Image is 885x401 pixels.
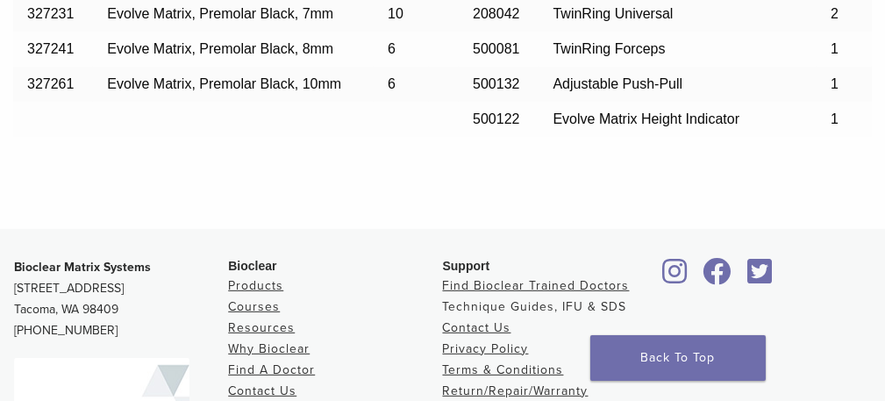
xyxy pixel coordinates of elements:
[228,278,283,293] a: Products
[388,76,396,91] span: 6
[443,362,564,377] a: Terms & Conditions
[228,341,310,356] a: Why Bioclear
[27,41,74,56] span: 327241
[473,41,519,56] span: 500081
[107,41,333,56] span: Evolve Matrix, Premolar Black, 8mm
[443,320,511,335] a: Contact Us
[553,76,682,91] span: Adjustable Push-Pull
[14,257,228,341] p: [STREET_ADDRESS] Tacoma, WA 98409 [PHONE_NUMBER]
[553,6,673,21] span: TwinRing Universal
[741,269,778,286] a: Bioclear
[443,259,490,273] span: Support
[14,260,151,275] strong: Bioclear Matrix Systems
[831,41,839,56] span: 1
[443,299,627,314] a: Technique Guides, IFU & SDS
[228,383,296,398] a: Contact Us
[388,6,403,21] span: 10
[831,76,839,91] span: 1
[388,41,396,56] span: 6
[228,299,280,314] a: Courses
[27,76,74,91] span: 327261
[831,6,839,21] span: 2
[657,269,694,286] a: Bioclear
[553,111,739,126] span: Evolve Matrix Height Indicator
[831,111,839,126] span: 1
[27,6,74,21] span: 327231
[473,111,519,126] span: 500122
[107,76,341,91] span: Evolve Matrix, Premolar Black, 10mm
[443,341,529,356] a: Privacy Policy
[228,320,295,335] a: Resources
[443,278,630,293] a: Find Bioclear Trained Doctors
[228,259,276,273] span: Bioclear
[697,269,738,286] a: Bioclear
[473,76,519,91] span: 500132
[228,362,315,377] a: Find A Doctor
[553,41,665,56] span: TwinRing Forceps
[473,6,519,21] span: 208042
[107,6,333,21] span: Evolve Matrix, Premolar Black, 7mm
[590,335,766,381] a: Back To Top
